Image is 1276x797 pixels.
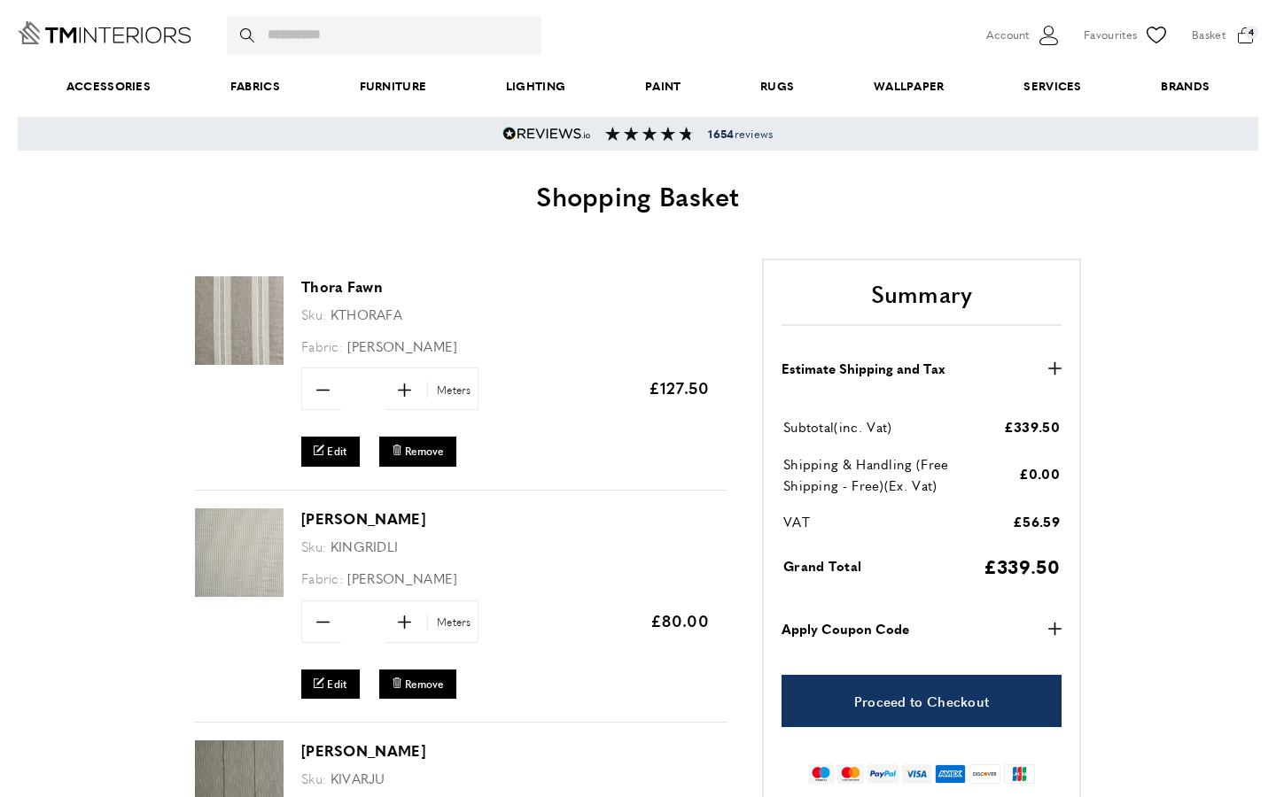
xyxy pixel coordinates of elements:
[708,126,734,142] strong: 1654
[427,614,476,631] span: Meters
[1013,512,1060,530] span: £56.59
[301,337,343,355] span: Fabric:
[301,769,326,787] span: Sku:
[1084,26,1137,44] span: Favourites
[782,618,909,639] strong: Apply Coupon Code
[195,584,284,600] a: Ingrid Linen
[783,512,810,530] span: VAT
[782,358,1062,379] button: Estimate Shipping and Tax
[379,437,456,466] button: Remove Thora Fawn
[1019,464,1061,483] span: £0.00
[301,508,425,529] a: [PERSON_NAME]
[405,677,444,692] span: Remove
[195,352,284,368] a: Thora Fawn
[301,740,425,761] a: [PERSON_NAME]
[466,59,605,113] a: Lighting
[1084,22,1170,49] a: Favourites
[720,59,834,113] a: Rugs
[902,764,931,784] img: visa
[782,675,1062,727] a: Proceed to Checkout
[984,59,1122,113] a: Services
[301,537,326,555] span: Sku:
[984,553,1060,579] span: £339.50
[301,276,383,297] a: Thora Fawn
[331,537,399,555] span: KINGRIDLI
[301,437,360,466] a: Edit Thora Fawn
[935,764,966,784] img: american-express
[405,444,444,459] span: Remove
[195,508,284,597] img: Ingrid Linen
[301,569,343,587] span: Fabric:
[783,454,949,494] span: Shipping & Handling (Free Shipping - Free)
[986,26,1029,44] span: Account
[708,127,773,141] span: reviews
[837,764,863,784] img: mastercard
[502,127,591,141] img: Reviews.io 5 stars
[1004,417,1060,436] span: £339.50
[240,16,258,55] button: Search
[301,669,360,699] a: Edit Ingrid Linen
[327,444,346,459] span: Edit
[320,59,466,113] a: Furniture
[536,176,740,214] span: Shopping Basket
[782,618,1062,639] button: Apply Coupon Code
[649,376,709,398] span: £127.50
[783,556,861,575] span: Grand Total
[969,764,1000,784] img: discover
[782,278,1062,326] h2: Summary
[834,417,891,436] span: (inc. Vat)
[331,305,402,323] span: KTHORAFA
[650,609,709,631] span: £80.00
[783,417,834,436] span: Subtotal
[379,669,456,699] button: Remove Ingrid Linen
[301,305,326,323] span: Sku:
[195,276,284,365] img: Thora Fawn
[986,22,1062,49] button: Customer Account
[605,59,720,113] a: Paint
[605,127,694,141] img: Reviews section
[834,59,984,113] a: Wallpaper
[327,677,346,692] span: Edit
[868,764,899,784] img: paypal
[331,769,385,787] span: KIVARJU
[347,569,458,587] span: [PERSON_NAME]
[18,21,191,44] a: Go to Home page
[1122,59,1249,113] a: Brands
[782,358,945,379] strong: Estimate Shipping and Tax
[347,337,458,355] span: [PERSON_NAME]
[427,382,476,398] span: Meters
[808,764,834,784] img: maestro
[1004,764,1035,784] img: jcb
[27,59,191,113] span: Accessories
[191,59,320,113] a: Fabrics
[884,476,938,494] span: (Ex. Vat)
